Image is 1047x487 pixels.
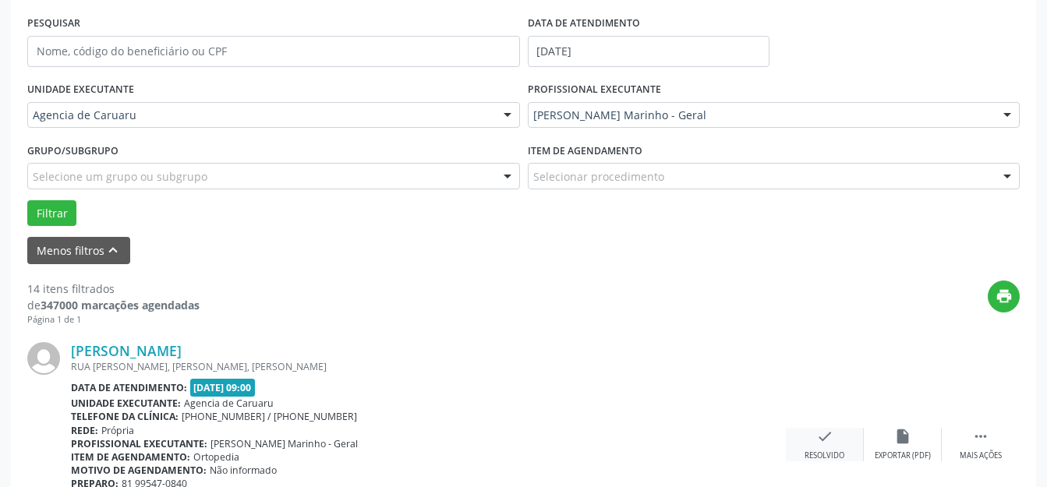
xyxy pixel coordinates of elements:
[528,36,770,67] input: Selecione um intervalo
[71,360,786,373] div: RUA [PERSON_NAME], [PERSON_NAME], [PERSON_NAME]
[71,397,181,410] b: Unidade executante:
[996,288,1013,305] i: print
[71,424,98,437] b: Rede:
[71,437,207,450] b: Profissional executante:
[805,450,844,461] div: Resolvido
[71,450,190,464] b: Item de agendamento:
[104,242,122,259] i: keyboard_arrow_up
[33,108,488,123] span: Agencia de Caruaru
[184,397,274,410] span: Agencia de Caruaru
[875,450,931,461] div: Exportar (PDF)
[988,281,1020,312] button: print
[27,12,80,36] label: PESQUISAR
[960,450,1002,461] div: Mais ações
[182,410,357,423] span: [PHONE_NUMBER] / [PHONE_NUMBER]
[71,464,207,477] b: Motivo de agendamento:
[972,428,989,445] i: 
[71,381,187,394] b: Data de atendimento:
[210,437,358,450] span: [PERSON_NAME] Marinho - Geral
[33,168,207,185] span: Selecione um grupo ou subgrupo
[528,12,640,36] label: DATA DE ATENDIMENTO
[71,410,179,423] b: Telefone da clínica:
[816,428,833,445] i: check
[27,139,118,163] label: Grupo/Subgrupo
[71,342,182,359] a: [PERSON_NAME]
[27,297,200,313] div: de
[528,139,642,163] label: Item de agendamento
[27,281,200,297] div: 14 itens filtrados
[533,108,989,123] span: [PERSON_NAME] Marinho - Geral
[27,237,130,264] button: Menos filtroskeyboard_arrow_up
[27,36,520,67] input: Nome, código do beneficiário ou CPF
[210,464,277,477] span: Não informado
[27,313,200,326] div: Página 1 de 1
[101,424,134,437] span: Própria
[27,342,60,375] img: img
[27,78,134,102] label: UNIDADE EXECUTANTE
[894,428,911,445] i: insert_drive_file
[41,298,200,312] strong: 347000 marcações agendadas
[27,200,76,227] button: Filtrar
[190,379,256,397] span: [DATE] 09:00
[193,450,239,464] span: Ortopedia
[528,78,661,102] label: PROFISSIONAL EXECUTANTE
[533,168,664,185] span: Selecionar procedimento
